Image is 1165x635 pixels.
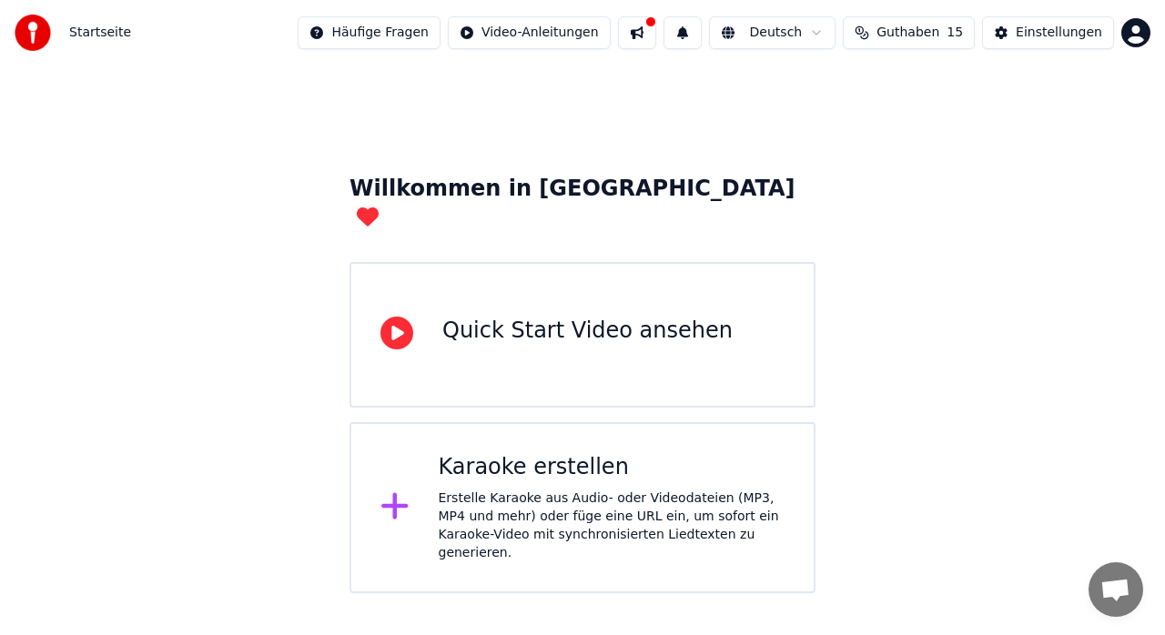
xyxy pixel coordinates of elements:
[982,16,1114,49] button: Einstellungen
[843,16,975,49] button: Guthaben15
[439,489,785,562] div: Erstelle Karaoke aus Audio- oder Videodateien (MP3, MP4 und mehr) oder füge eine URL ein, um sofo...
[69,24,131,42] span: Startseite
[947,24,963,42] span: 15
[349,175,815,233] div: Willkommen in [GEOGRAPHIC_DATA]
[298,16,441,49] button: Häufige Fragen
[439,453,785,482] div: Karaoke erstellen
[1016,24,1102,42] div: Einstellungen
[442,317,733,346] div: Quick Start Video ansehen
[69,24,131,42] nav: breadcrumb
[448,16,611,49] button: Video-Anleitungen
[876,24,939,42] span: Guthaben
[15,15,51,51] img: youka
[1089,562,1143,617] div: Chat öffnen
